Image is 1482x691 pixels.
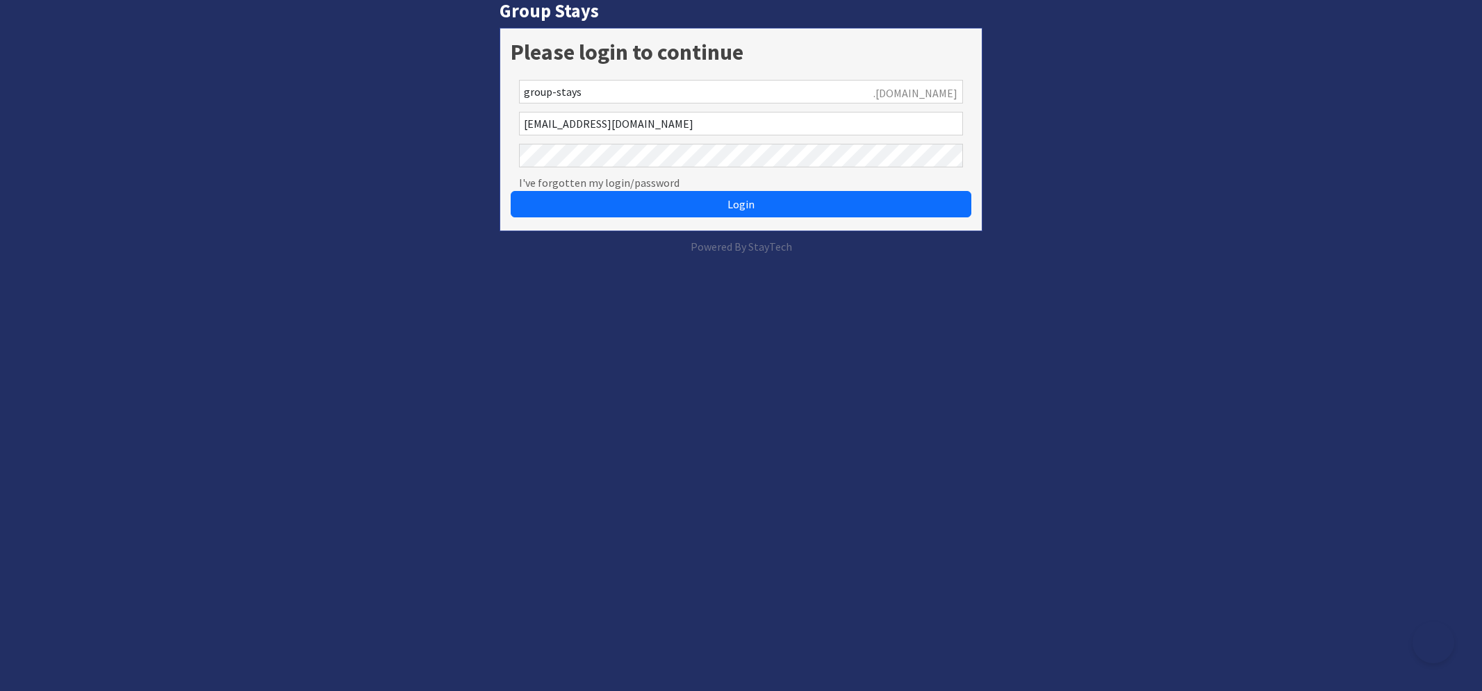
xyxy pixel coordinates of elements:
[500,238,982,255] p: Powered By StayTech
[511,39,971,65] h1: Please login to continue
[511,191,971,217] button: Login
[519,112,963,135] input: Email
[519,174,680,191] a: I've forgotten my login/password
[1413,622,1454,663] iframe: Toggle Customer Support
[873,85,957,101] span: .[DOMAIN_NAME]
[519,80,963,103] input: Account Reference
[727,197,755,211] span: Login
